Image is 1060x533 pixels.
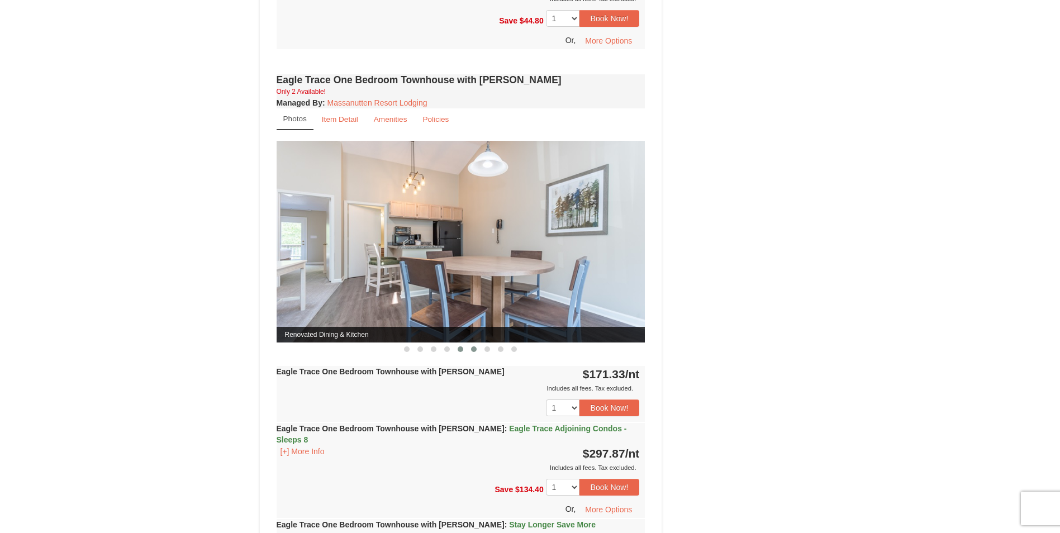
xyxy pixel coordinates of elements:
span: /nt [625,447,640,460]
span: Or, [565,36,576,45]
span: Save [495,485,513,494]
span: Save [499,16,517,25]
span: : [505,520,507,529]
strong: Eagle Trace One Bedroom Townhouse with [PERSON_NAME] [277,367,505,376]
div: Includes all fees. Tax excluded. [277,383,640,394]
a: Amenities [367,108,415,130]
small: Only 2 Available! [277,88,326,96]
div: Includes all fees. Tax excluded. [277,462,640,473]
small: Item Detail [322,115,358,123]
small: Photos [283,115,307,123]
a: Photos [277,108,313,130]
span: /nt [625,368,640,380]
a: Item Detail [315,108,365,130]
button: More Options [578,32,639,49]
small: Amenities [374,115,407,123]
span: Or, [565,505,576,513]
span: : [505,424,507,433]
button: Book Now! [579,479,640,496]
small: Policies [422,115,449,123]
strong: $171.33 [583,368,640,380]
span: $44.80 [520,16,544,25]
h4: Eagle Trace One Bedroom Townhouse with [PERSON_NAME] [277,74,645,85]
strong: : [277,98,325,107]
a: Policies [415,108,456,130]
button: Book Now! [579,10,640,27]
span: Managed By [277,98,322,107]
button: [+] More Info [277,445,329,458]
span: $297.87 [583,447,625,460]
strong: Eagle Trace One Bedroom Townhouse with [PERSON_NAME] [277,424,627,444]
strong: Eagle Trace One Bedroom Townhouse with [PERSON_NAME] [277,520,596,529]
button: Book Now! [579,399,640,416]
span: Renovated Dining & Kitchen [277,327,645,342]
img: Renovated Dining & Kitchen [277,141,645,342]
span: Stay Longer Save More [509,520,596,529]
button: More Options [578,501,639,518]
span: Eagle Trace Adjoining Condos - Sleeps 8 [277,424,627,444]
span: $134.40 [515,485,544,494]
a: Massanutten Resort Lodging [327,98,427,107]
